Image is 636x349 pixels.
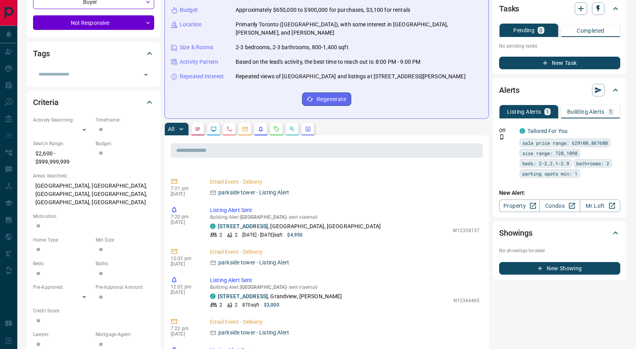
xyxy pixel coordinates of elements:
[171,284,198,290] p: 12:02 pm
[499,127,515,134] p: Off
[33,93,154,112] div: Criteria
[33,15,154,30] div: Not Responsive
[576,159,609,167] span: bathrooms: 2
[226,126,232,132] svg: Calls
[219,301,222,308] p: 2
[33,236,92,244] p: Home Type:
[499,81,620,100] div: Alerts
[33,140,92,147] p: Search Range:
[171,220,198,225] p: [DATE]
[453,227,479,234] p: W12358137
[218,293,268,299] a: [STREET_ADDRESS]
[242,231,282,238] p: [DATE] - [DATE] sqft
[522,139,608,147] span: sale price range: 629100,867680
[289,126,295,132] svg: Opportunities
[210,276,479,284] p: Listing Alert Sent
[218,222,381,231] p: , [GEOGRAPHIC_DATA], [GEOGRAPHIC_DATA]
[546,109,549,114] p: 1
[96,140,154,147] p: Budget:
[218,329,289,337] p: parkside tower - Listing Alert
[33,331,92,338] p: Lawyer:
[33,44,154,63] div: Tags
[218,188,289,197] p: parkside tower - Listing Alert
[258,126,264,132] svg: Listing Alerts
[609,109,612,114] p: 1
[235,301,238,308] p: 2
[210,284,479,290] p: Building Alert : - sent via email
[180,6,198,14] p: Budget
[539,28,542,33] p: 0
[567,109,605,114] p: Building Alerts
[527,128,568,134] a: Tailored For You
[499,223,620,242] div: Showings
[33,147,92,168] p: $2,600 - $999,999,999
[242,126,248,132] svg: Emails
[171,214,198,220] p: 7:20 pm
[171,256,198,261] p: 12:02 pm
[218,259,289,267] p: parkside tower - Listing Alert
[513,28,535,33] p: Pending
[171,191,198,197] p: [DATE]
[96,331,154,338] p: Mortgage Agent:
[210,223,216,229] div: condos.ca
[499,247,620,254] p: No showings booked
[33,307,154,314] p: Credit Score:
[171,326,198,331] p: 7:22 pm
[219,231,222,238] p: 2
[210,294,216,299] div: condos.ca
[499,189,620,197] p: New Alert:
[236,58,420,66] p: Based on the lead's activity, the best time to reach out is: 8:00 PM - 9:00 PM
[580,199,620,212] a: Mr.Loft
[218,292,342,301] p: , Grandview, [PERSON_NAME]
[140,69,151,80] button: Open
[210,214,479,220] p: Building Alert : - sent via email
[273,126,280,132] svg: Requests
[577,28,605,33] p: Completed
[180,58,218,66] p: Activity Pattern
[499,2,519,15] h2: Tasks
[210,126,217,132] svg: Lead Browsing Activity
[195,126,201,132] svg: Notes
[287,231,302,238] p: $4,950
[168,126,174,132] p: All
[171,261,198,267] p: [DATE]
[33,260,92,267] p: Beds:
[210,248,479,256] p: Email Event - Delivery
[499,262,620,275] button: New Showing
[171,290,198,295] p: [DATE]
[33,96,59,109] h2: Criteria
[264,301,279,308] p: $3,000
[96,236,154,244] p: Min Size:
[499,199,540,212] a: Property
[33,213,154,220] p: Motivation:
[236,72,466,81] p: Repeated views of [GEOGRAPHIC_DATA] and listings at [STREET_ADDRESS][PERSON_NAME]
[171,186,198,191] p: 7:21 pm
[218,223,268,229] a: [STREET_ADDRESS]
[522,170,577,177] span: parking spots min: 1
[240,214,286,220] span: [GEOGRAPHIC_DATA]
[180,72,224,81] p: Repeated Interest
[33,116,92,124] p: Actively Searching:
[33,284,92,291] p: Pre-Approved:
[96,284,154,291] p: Pre-Approval Amount:
[499,57,620,69] button: New Task
[171,331,198,337] p: [DATE]
[33,47,50,60] h2: Tags
[210,206,479,214] p: Listing Alert Sent
[302,92,351,106] button: Regenerate
[507,109,541,114] p: Listing Alerts
[236,6,410,14] p: Approximately $650,000 to $900,000 for purchases, $3,100 for rentals
[235,231,238,238] p: 2
[240,284,286,290] span: [GEOGRAPHIC_DATA]
[522,149,577,157] span: size range: 720,1098
[305,126,311,132] svg: Agent Actions
[522,159,569,167] span: beds: 2-2,2.1-2.9
[499,227,533,239] h2: Showings
[236,43,348,52] p: 2-3 bedrooms, 2-3 bathrooms, 800-1,400 sqft
[96,116,154,124] p: Timeframe:
[453,297,479,304] p: N12346465
[539,199,580,212] a: Condos
[210,318,479,326] p: Email Event - Delivery
[499,84,520,96] h2: Alerts
[499,134,505,140] svg: Push Notification Only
